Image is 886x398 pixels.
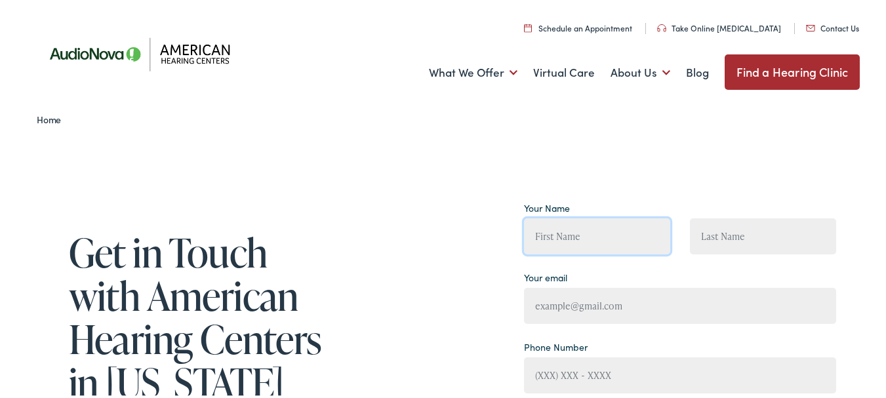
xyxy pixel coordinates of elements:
input: First Name [524,216,670,252]
label: Your email [524,269,567,283]
a: About Us [611,47,670,95]
img: utility icon [806,23,815,30]
input: Last Name [690,216,836,252]
input: example@gmail.com [524,286,836,322]
a: Find a Hearing Clinic [725,52,860,88]
img: utility icon [524,22,532,30]
input: (XXX) XXX - XXXX [524,355,836,391]
a: Virtual Care [533,47,595,95]
a: Contact Us [806,20,859,31]
a: Take Online [MEDICAL_DATA] [657,20,781,31]
a: Schedule an Appointment [524,20,632,31]
a: Home [37,111,68,124]
label: Your Name [524,199,570,213]
a: Blog [686,47,709,95]
label: Phone Number [524,338,588,352]
img: utility icon [657,22,666,30]
a: What We Offer [429,47,517,95]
